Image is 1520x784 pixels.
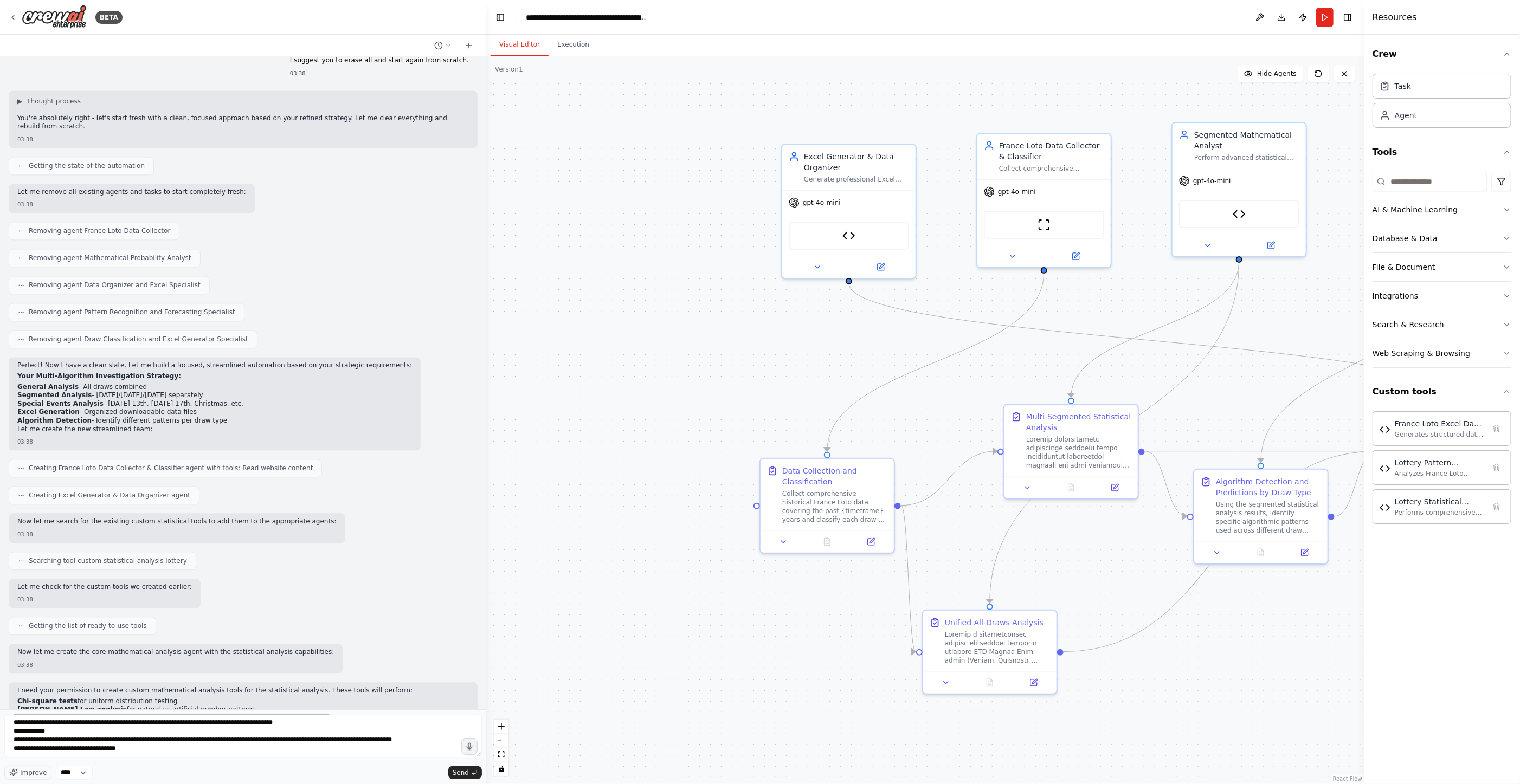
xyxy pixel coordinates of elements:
[17,417,92,424] strong: Algorithm Detection
[1373,253,1511,281] button: File & Document
[1395,457,1485,468] div: Lottery Pattern Forecaster
[843,283,1456,398] g: Edge from 4aa1ddce-f77e-48aa-8de0-9060de2ced46 to 31f3e8fe-8dc2-44fa-baf8-67be81fa4540
[1233,208,1246,221] img: Lottery Statistical Analysis
[1286,546,1323,559] button: Open in side panel
[782,489,887,524] div: Collect comprehensive historical France Loto data covering the past {timeframe} years and classif...
[804,175,909,184] div: Generate professional Excel workbooks with multiple sheets organizing [GEOGRAPHIC_DATA] Loto data...
[1373,290,1418,301] div: Integrations
[1489,460,1504,475] button: Delete tool
[1194,153,1299,162] div: Perform advanced statistical analysis separately for each draw category: 1) General analysis (all...
[17,372,181,380] strong: Your Multi-Algorithm Investigation Strategy:
[1145,446,1377,457] g: Edge from aed2daf5-ee41-4908-b479-b19e15ad0f17 to 31f3e8fe-8dc2-44fa-baf8-67be81fa4540
[1066,262,1245,398] g: Edge from 4d5a89ef-505e-4d8b-80f5-f14e1d51dcef to aed2daf5-ee41-4908-b479-b19e15ad0f17
[1340,10,1355,25] button: Hide right sidebar
[17,391,92,399] strong: Segmented Analysis
[1015,676,1052,689] button: Open in side panel
[1380,502,1390,513] img: Lottery Statistical Analysis
[999,164,1104,173] div: Collect comprehensive historical France Loto data and classify draws by type: [DATE], [DATE], [DA...
[1373,224,1511,252] button: Database & Data
[901,500,916,657] g: Edge from b4938dd6-744b-4408-a6a4-a23c88c047ac to efe8315d-7c1f-4ca7-983b-682452084473
[901,446,997,511] g: Edge from b4938dd6-744b-4408-a6a4-a23c88c047ac to aed2daf5-ee41-4908-b479-b19e15ad0f17
[1373,196,1511,224] button: AI & Machine Learning
[29,491,190,500] span: Creating Excel Generator & Data Organizer agent
[29,335,248,344] span: Removing agent Draw Classification and Excel Generator Specialist
[1373,137,1511,167] button: Tools
[1045,250,1106,263] button: Open in side panel
[1395,496,1485,507] div: Lottery Statistical Analysis
[1373,69,1511,137] div: Crew
[999,140,1104,162] div: France Loto Data Collector & Classifier
[984,262,1245,604] g: Edge from 4d5a89ef-505e-4d8b-80f5-f14e1d51dcef to efe8315d-7c1f-4ca7-983b-682452084473
[945,630,1050,665] div: Loremip d sitametconsec adipisc elitseddoei temporin utlabore ETD Magnaa Enim admin (Veniam, Quis...
[1395,418,1485,429] div: France Loto Excel Data Generator
[1038,218,1051,231] img: ScrapeWebsiteTool
[759,458,895,554] div: Data Collection and ClassificationCollect comprehensive historical France Loto data covering the ...
[1193,469,1329,565] div: Algorithm Detection and Predictions by Draw TypeUsing the segmented statistical analysis results,...
[804,535,851,548] button: No output available
[1171,122,1307,257] div: Segmented Mathematical AnalystPerform advanced statistical analysis separately for each draw cate...
[1145,446,1187,522] g: Edge from aed2daf5-ee41-4908-b479-b19e15ad0f17 to 4536908e-f0a7-47ad-a2cb-c2620e19d5d1
[17,408,80,416] strong: Excel Generation
[17,97,81,106] button: ▶Thought process
[781,144,917,279] div: Excel Generator & Data OrganizerGenerate professional Excel workbooks with multiple sheets organi...
[1255,262,1461,463] g: Edge from 96719137-912b-495c-a058-9665745cb7af to 4536908e-f0a7-47ad-a2cb-c2620e19d5d1
[1373,39,1511,69] button: Crew
[1048,481,1094,494] button: No output available
[17,425,412,434] p: Let me create the new streamlined team:
[17,400,104,407] strong: Special Events Analysis
[782,465,887,487] div: Data Collection and Classification
[1193,177,1231,185] span: gpt-4o-mini
[493,10,508,25] button: Hide left sidebar
[17,391,412,400] li: - [DATE]/[DATE]/[DATE] separately
[1026,411,1131,433] div: Multi-Segmented Statistical Analysis
[95,11,123,24] div: BETA
[1380,424,1390,435] img: France Loto Excel Data Generator
[803,198,841,207] span: gpt-4o-mini
[526,12,648,23] nav: breadcrumb
[1373,204,1458,215] div: AI & Machine Learning
[17,438,412,446] div: 03:38
[850,261,911,274] button: Open in side panel
[494,748,508,762] button: fit view
[17,135,469,144] div: 03:38
[29,226,170,235] span: Removing agent France Loto Data Collector
[822,273,1049,452] g: Edge from e58b03c3-6823-4733-a281-e47bd0ee3a89 to b4938dd6-744b-4408-a6a4-a23c88c047ac
[1380,463,1390,474] img: Lottery Pattern Forecaster
[1395,508,1485,517] div: Performs comprehensive statistical analysis on lottery data including frequency analysis, chi-squ...
[494,762,508,776] button: toggle interactivity
[17,595,192,604] div: 03:38
[17,361,412,370] p: Perfect! Now I have a clean slate. Let me build a focused, streamlined automation based on your s...
[1003,404,1139,500] div: Multi-Segmented Statistical AnalysisLoremip dolorsitametc adipiscinge seddoeiu tempo incididuntut...
[29,281,201,289] span: Removing agent Data Organizer and Excel Specialist
[494,720,508,776] div: React Flow controls
[1373,282,1511,310] button: Integrations
[922,610,1058,695] div: Unified All-Draws AnalysisLoremip d sitametconsec adipisc elitseddoei temporin utlabore ETD Magna...
[17,383,79,391] strong: General Analysis
[4,766,51,780] button: Improve
[1395,430,1485,439] div: Generates structured data for Excel files containing France Loto lottery analysis including frequ...
[290,56,469,65] p: I suggest you to erase all and start again from scratch.
[17,686,469,695] p: I need your permission to create custom mathematical analysis tools for the statistical analysis....
[461,738,478,755] button: Click to speak your automation idea
[17,188,246,197] p: Let me remove all existing agents and tasks to start completely fresh:
[491,34,549,56] button: Visual Editor
[1373,339,1511,367] button: Web Scraping & Browsing
[1373,11,1417,24] h4: Resources
[1333,776,1362,782] a: React Flow attribution
[17,648,334,657] p: Now let me create the core mathematical analysis agent with the statistical analysis capabilities:
[1395,469,1485,478] div: Analyzes France Loto lottery data patterns using mathematical algorithms to detect sequences, tem...
[1373,348,1470,359] div: Web Scraping & Browsing
[1373,377,1511,407] button: Custom tools
[1194,129,1299,151] div: Segmented Mathematical Analyst
[1373,310,1511,339] button: Search & Research
[17,200,246,209] div: 03:38
[20,768,47,777] span: Improve
[22,5,87,29] img: Logo
[460,39,478,52] button: Start a new chat
[17,517,337,526] p: Now let me search for the existing custom statistical tools to add them to the appropriate agents:
[1257,69,1297,78] span: Hide Agents
[448,766,482,779] button: Send
[1026,435,1131,470] div: Loremip dolorsitametc adipiscinge seddoeiu tempo incididuntut laboreetdol magnaali eni admi venia...
[29,464,313,472] span: Creating France Loto Data Collector & Classifier agent with tools: Read website content
[804,151,909,173] div: Excel Generator & Data Organizer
